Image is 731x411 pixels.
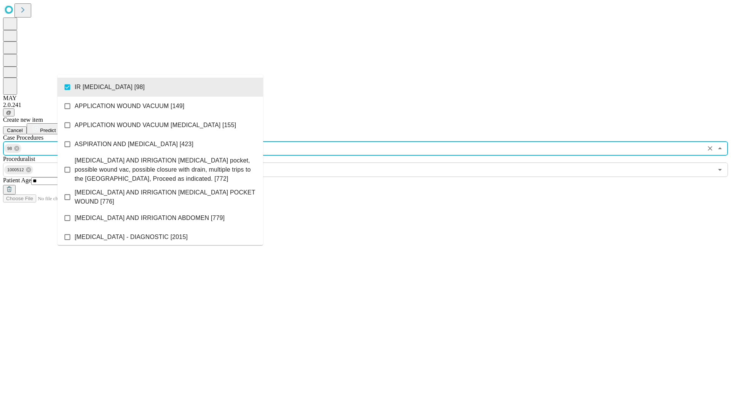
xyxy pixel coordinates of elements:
[40,127,56,133] span: Predict
[3,134,43,141] span: Scheduled Procedure
[3,95,728,102] div: MAY
[705,143,715,154] button: Clear
[4,144,15,153] span: 98
[3,102,728,108] div: 2.0.241
[3,156,35,162] span: Proceduralist
[6,110,11,115] span: @
[4,166,27,174] span: 1000512
[75,121,236,130] span: APPLICATION WOUND VACUUM [MEDICAL_DATA] [155]
[715,164,725,175] button: Open
[7,127,23,133] span: Cancel
[4,144,21,153] div: 98
[75,102,184,111] span: APPLICATION WOUND VACUUM [149]
[27,123,62,134] button: Predict
[75,188,257,206] span: [MEDICAL_DATA] AND IRRIGATION [MEDICAL_DATA] POCKET WOUND [776]
[3,177,31,183] span: Patient Age
[75,140,193,149] span: ASPIRATION AND [MEDICAL_DATA] [423]
[75,213,225,223] span: [MEDICAL_DATA] AND IRRIGATION ABDOMEN [779]
[715,143,725,154] button: Close
[75,156,257,183] span: [MEDICAL_DATA] AND IRRIGATION [MEDICAL_DATA] pocket, possible wound vac, possible closure with dr...
[75,83,145,92] span: IR [MEDICAL_DATA] [98]
[3,116,43,123] span: Create new item
[3,126,27,134] button: Cancel
[75,233,188,242] span: [MEDICAL_DATA] - DIAGNOSTIC [2015]
[3,108,14,116] button: @
[4,165,33,174] div: 1000512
